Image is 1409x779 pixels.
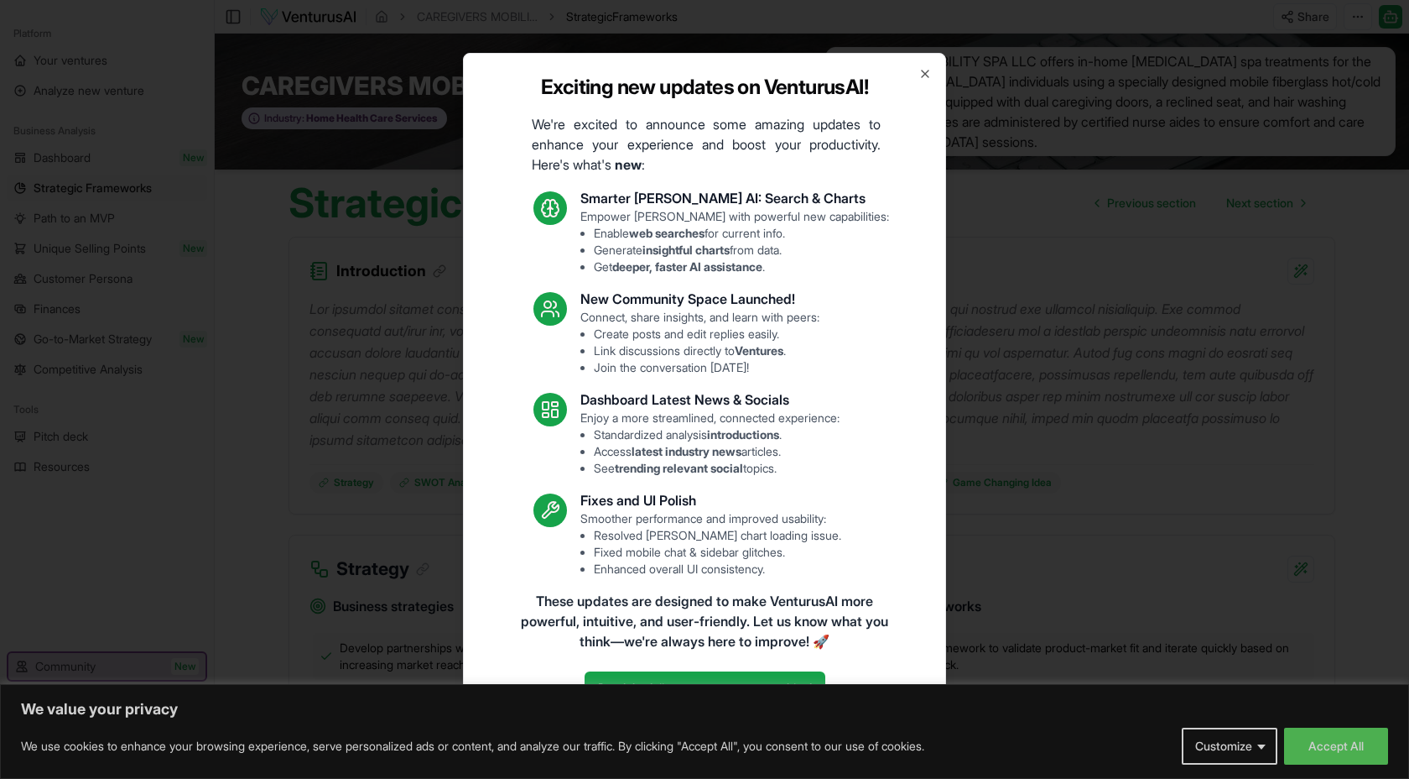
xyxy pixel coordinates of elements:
[594,460,840,477] li: See topics.
[594,443,840,460] li: Access articles.
[594,259,889,275] li: Get .
[580,510,841,578] p: Smoother performance and improved usability:
[707,427,779,442] strong: introductions
[518,114,894,175] p: We're excited to announce some amazing updates to enhance your experience and boost your producti...
[580,309,819,376] p: Connect, share insights, and learn with peers:
[735,343,783,358] strong: Ventures
[580,490,841,510] h3: Fixes and UI Polish
[580,389,840,410] h3: Dashboard Latest News & Socials
[594,326,819,342] li: Create posts and edit replies easily.
[632,444,741,458] strong: latest industry news
[580,208,889,275] p: Empower [PERSON_NAME] with powerful new capabilities:
[541,74,868,101] h2: Exciting new updates on VenturusAI!
[580,410,840,477] p: Enjoy a more streamlined, connected experience:
[594,342,819,359] li: Link discussions directly to .
[517,591,892,651] p: These updates are designed to make VenturusAI more powerful, intuitive, and user-friendly. Let us...
[580,289,819,309] h3: New Community Space Launched!
[594,359,819,376] li: Join the conversation [DATE]!
[615,461,743,475] strong: trending relevant social
[594,426,840,443] li: Standardized analysis .
[580,188,889,208] h3: Smarter [PERSON_NAME] AI: Search & Charts
[594,544,841,561] li: Fixed mobile chat & sidebar glitches.
[594,561,841,578] li: Enhanced overall UI consistency.
[629,226,704,240] strong: web searches
[585,672,825,705] a: Read the full announcement on our blog!
[642,243,730,257] strong: insightful charts
[615,156,642,173] strong: new
[594,527,841,544] li: Resolved [PERSON_NAME] chart loading issue.
[594,242,889,259] li: Generate from data.
[594,225,889,242] li: Enable for current info.
[612,259,762,274] strong: deeper, faster AI assistance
